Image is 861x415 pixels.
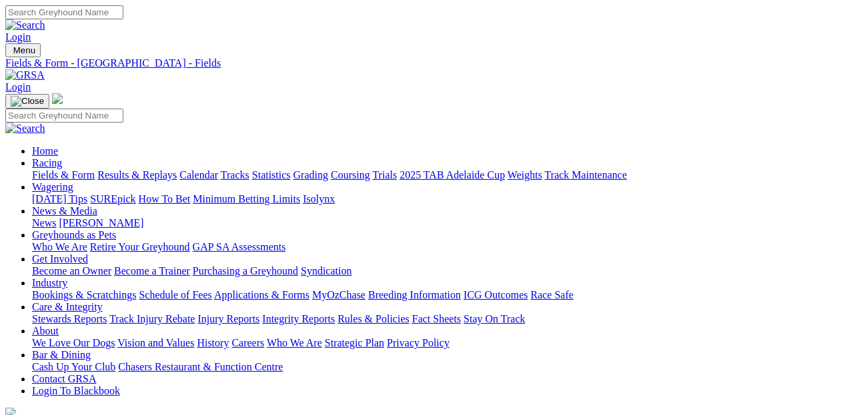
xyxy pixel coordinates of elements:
span: Menu [13,45,35,55]
div: Greyhounds as Pets [32,241,856,253]
a: Login To Blackbook [32,385,120,396]
div: Bar & Dining [32,361,856,373]
img: GRSA [5,69,45,81]
a: Retire Your Greyhound [90,241,190,252]
a: Trials [372,169,397,181]
div: Wagering [32,193,856,205]
a: Rules & Policies [337,313,409,324]
a: Weights [508,169,542,181]
a: Calendar [179,169,218,181]
a: Greyhounds as Pets [32,229,116,240]
a: Bar & Dining [32,349,91,360]
a: Chasers Restaurant & Function Centre [118,361,283,372]
a: Breeding Information [368,289,461,300]
a: Injury Reports [197,313,259,324]
a: Syndication [301,265,351,276]
a: News [32,217,56,228]
a: Home [32,145,58,157]
a: Purchasing a Greyhound [193,265,298,276]
img: Close [11,96,44,107]
a: [PERSON_NAME] [59,217,143,228]
button: Toggle navigation [5,43,41,57]
a: Statistics [252,169,291,181]
div: Get Involved [32,265,856,277]
a: Login [5,81,31,93]
a: Track Maintenance [545,169,627,181]
a: Stay On Track [464,313,525,324]
a: We Love Our Dogs [32,337,115,348]
a: Fact Sheets [412,313,461,324]
div: Care & Integrity [32,313,856,325]
a: MyOzChase [312,289,365,300]
a: Get Involved [32,253,88,264]
a: ICG Outcomes [464,289,528,300]
a: Coursing [331,169,370,181]
a: History [197,337,229,348]
a: About [32,325,59,336]
div: News & Media [32,217,856,229]
a: Cash Up Your Club [32,361,115,372]
img: Search [5,19,45,31]
a: Contact GRSA [32,373,96,384]
a: SUREpick [90,193,135,205]
button: Toggle navigation [5,94,49,109]
img: Search [5,123,45,135]
a: 2025 TAB Adelaide Cup [399,169,505,181]
div: About [32,337,856,349]
a: Bookings & Scratchings [32,289,136,300]
a: Schedule of Fees [139,289,211,300]
a: Privacy Policy [387,337,450,348]
a: Wagering [32,181,73,193]
a: Integrity Reports [262,313,335,324]
a: Login [5,31,31,43]
a: Care & Integrity [32,301,103,312]
a: How To Bet [139,193,191,205]
a: Isolynx [303,193,335,205]
a: Careers [231,337,264,348]
a: Stewards Reports [32,313,107,324]
a: Race Safe [530,289,573,300]
a: Vision and Values [117,337,194,348]
input: Search [5,5,123,19]
a: Fields & Form - [GEOGRAPHIC_DATA] - Fields [5,57,856,69]
img: logo-grsa-white.png [52,93,63,104]
a: [DATE] Tips [32,193,87,205]
a: Who We Are [267,337,322,348]
a: Results & Replays [97,169,177,181]
div: Industry [32,289,856,301]
input: Search [5,109,123,123]
a: Strategic Plan [325,337,384,348]
a: Become a Trainer [114,265,190,276]
a: Who We Are [32,241,87,252]
a: Grading [293,169,328,181]
a: Become an Owner [32,265,111,276]
a: News & Media [32,205,97,216]
a: Racing [32,157,62,169]
a: Tracks [221,169,249,181]
a: Minimum Betting Limits [193,193,300,205]
a: Applications & Forms [214,289,309,300]
a: Fields & Form [32,169,95,181]
a: Industry [32,277,67,288]
a: Track Injury Rebate [109,313,195,324]
a: GAP SA Assessments [193,241,286,252]
div: Racing [32,169,856,181]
